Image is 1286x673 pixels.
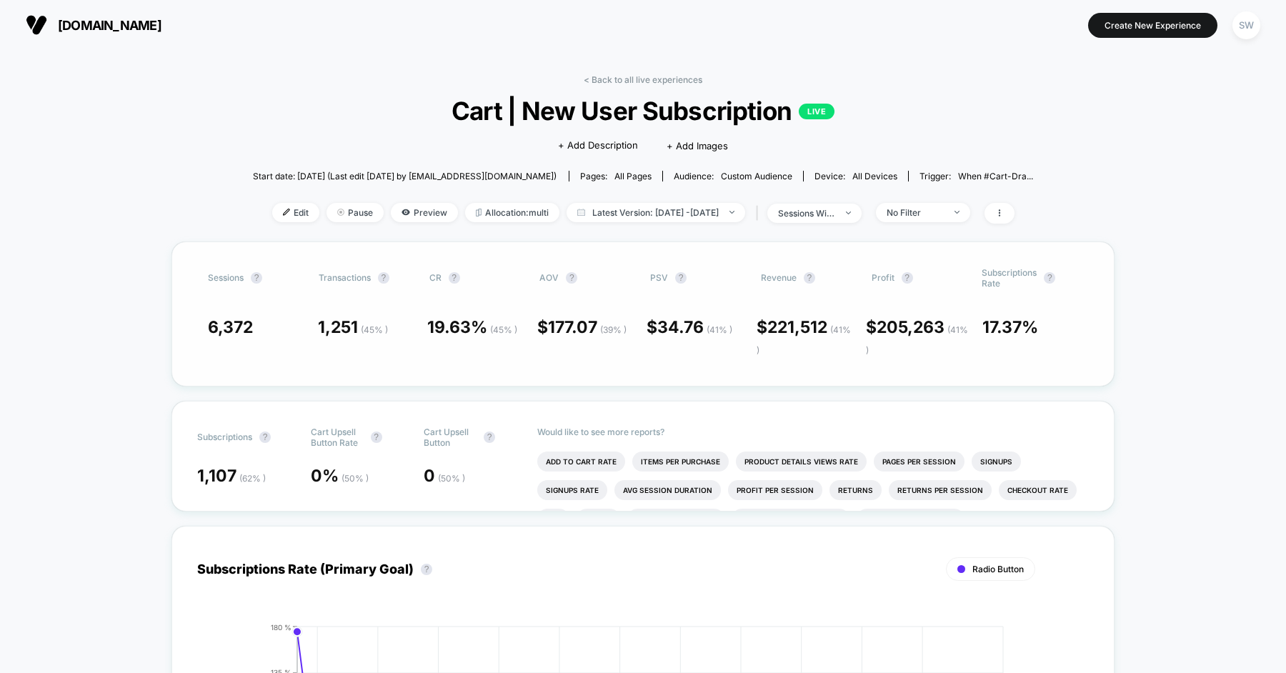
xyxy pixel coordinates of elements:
button: ? [421,564,432,575]
button: SW [1228,11,1265,40]
a: < Back to all live experiences [584,74,702,85]
li: Avg Session Duration [614,480,721,500]
li: Add To Cart Rate [537,452,625,472]
span: $ [866,317,968,357]
span: 177.07 [548,317,627,337]
tspan: 180 % [271,622,291,631]
li: Items Per Purchase [632,452,729,472]
span: | [752,203,767,224]
span: 19.63 % [427,317,517,337]
img: end [729,211,734,214]
img: edit [283,209,290,216]
button: ? [484,432,495,443]
span: Cart Upsell Button [424,427,477,448]
span: $ [537,317,627,337]
div: Pages: [580,171,652,181]
span: ( 45 % ) [490,324,517,335]
span: ( 62 % ) [239,473,266,484]
li: Signups [972,452,1021,472]
div: sessions with impression [778,208,835,219]
img: calendar [577,209,585,216]
button: ? [902,272,913,284]
span: Transactions [319,272,371,283]
span: 1,251 [318,317,388,337]
span: Device: [803,171,908,181]
li: Returns Per Session [889,480,992,500]
span: ( 41 % ) [866,324,968,355]
span: [DOMAIN_NAME] [58,18,161,33]
span: 17.37 % [982,317,1038,337]
img: end [846,211,851,214]
li: Returns [829,480,882,500]
img: Visually logo [26,14,47,36]
button: ? [1044,272,1055,284]
span: Custom Audience [721,171,792,181]
span: 1,107 [197,466,266,486]
button: ? [259,432,271,443]
button: ? [251,272,262,284]
button: ? [804,272,815,284]
p: LIVE [799,104,834,119]
div: SW [1232,11,1260,39]
li: Profit Per Session [728,480,822,500]
span: Radio Button [972,564,1024,574]
li: Checkout Rate [999,480,1077,500]
li: Pages Per Session [874,452,964,472]
span: all devices [852,171,897,181]
span: ( 45 % ) [361,324,388,335]
span: ( 50 % ) [342,473,369,484]
span: all pages [614,171,652,181]
button: ? [675,272,687,284]
span: Allocation: multi [465,203,559,222]
span: 221,512 [757,317,851,357]
button: Create New Experience [1088,13,1217,38]
img: end [954,211,959,214]
span: $ [647,317,732,337]
span: ( 39 % ) [600,324,627,335]
span: Subscriptions Rate [982,267,1037,289]
span: Sessions [208,272,244,283]
div: Trigger: [919,171,1033,181]
span: Revenue [761,272,797,283]
li: Desktop Menu (hover) [857,509,964,529]
span: PSV [650,272,668,283]
li: Product Details Views Rate [736,452,867,472]
span: Profit [872,272,894,283]
span: 0 [424,466,465,486]
span: Edit [272,203,319,222]
span: 205,263 [866,317,968,357]
span: + Add Description [558,139,638,153]
span: Latest Version: [DATE] - [DATE] [567,203,745,222]
li: Signups Rate [537,480,607,500]
img: rebalance [476,209,482,216]
li: Mobile Menu Clicks Rate [732,509,849,529]
span: When #cart-dra... [958,171,1033,181]
li: Mobile Menu Clicks [627,509,724,529]
div: Audience: [674,171,792,181]
div: No Filter [887,207,944,218]
span: ( 41 % ) [757,324,851,355]
span: ( 41 % ) [707,324,732,335]
span: ( 50 % ) [438,473,465,484]
span: + Add Images [667,140,728,151]
span: Cart | New User Subscription [291,96,994,126]
button: [DOMAIN_NAME] [21,14,166,36]
span: 34.76 [657,317,732,337]
button: ? [371,432,382,443]
span: Start date: [DATE] (Last edit [DATE] by [EMAIL_ADDRESS][DOMAIN_NAME]) [253,171,557,181]
span: Subscriptions [197,432,252,442]
span: CR [429,272,442,283]
li: Ctr [537,509,569,529]
li: Clicks [577,509,620,529]
button: ? [566,272,577,284]
p: Would like to see more reports? [537,427,1090,437]
span: Pause [327,203,384,222]
span: $ [757,317,851,357]
button: ? [449,272,460,284]
button: ? [378,272,389,284]
span: AOV [539,272,559,283]
span: 0 % [311,466,369,486]
span: Preview [391,203,458,222]
img: end [337,209,344,216]
span: Cart Upsell Button Rate [311,427,364,448]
